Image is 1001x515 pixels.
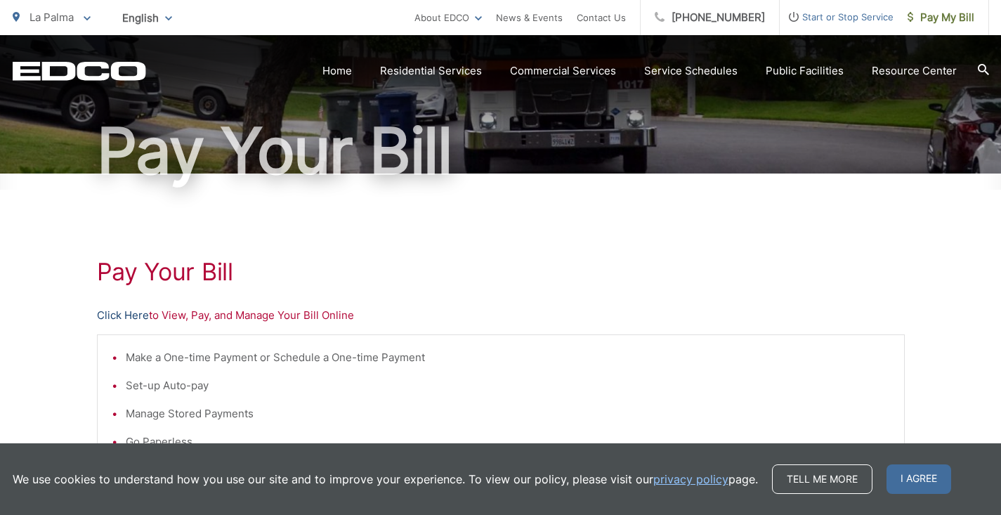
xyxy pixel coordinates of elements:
[644,63,738,79] a: Service Schedules
[872,63,957,79] a: Resource Center
[112,6,183,30] span: English
[13,116,989,186] h1: Pay Your Bill
[126,405,890,422] li: Manage Stored Payments
[97,307,149,324] a: Click Here
[13,471,758,488] p: We use cookies to understand how you use our site and to improve your experience. To view our pol...
[908,9,974,26] span: Pay My Bill
[414,9,482,26] a: About EDCO
[97,258,905,286] h1: Pay Your Bill
[126,433,890,450] li: Go Paperless
[322,63,352,79] a: Home
[380,63,482,79] a: Residential Services
[496,9,563,26] a: News & Events
[30,11,74,24] span: La Palma
[766,63,844,79] a: Public Facilities
[126,377,890,394] li: Set-up Auto-pay
[653,471,728,488] a: privacy policy
[577,9,626,26] a: Contact Us
[97,307,905,324] p: to View, Pay, and Manage Your Bill Online
[510,63,616,79] a: Commercial Services
[13,61,146,81] a: EDCD logo. Return to the homepage.
[126,349,890,366] li: Make a One-time Payment or Schedule a One-time Payment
